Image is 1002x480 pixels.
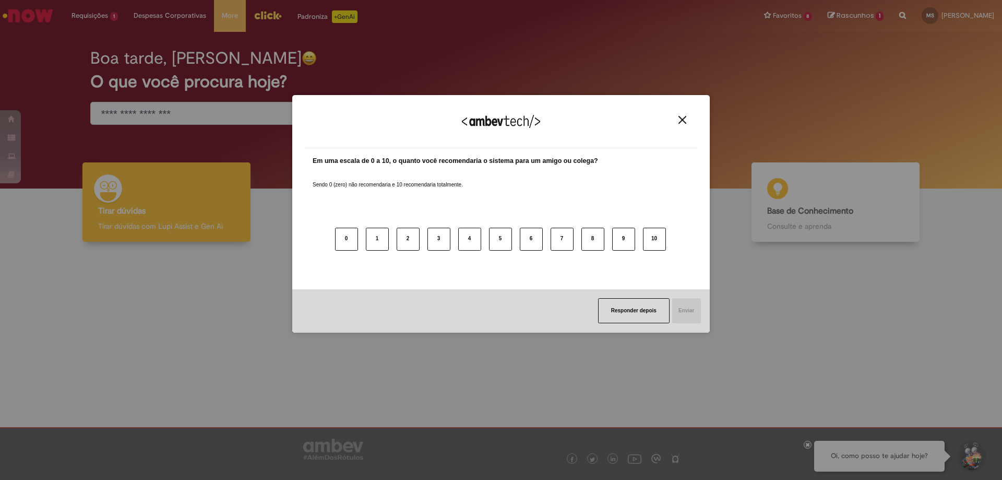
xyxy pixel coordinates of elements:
[520,228,543,251] button: 6
[598,298,670,323] button: Responder depois
[397,228,420,251] button: 2
[675,115,689,124] button: Close
[489,228,512,251] button: 5
[335,228,358,251] button: 0
[313,156,598,166] label: Em uma escala de 0 a 10, o quanto você recomendaria o sistema para um amigo ou colega?
[427,228,450,251] button: 3
[551,228,574,251] button: 7
[643,228,666,251] button: 10
[678,116,686,124] img: Close
[366,228,389,251] button: 1
[462,115,540,128] img: Logo Ambevtech
[458,228,481,251] button: 4
[612,228,635,251] button: 9
[581,228,604,251] button: 8
[313,169,463,189] label: Sendo 0 (zero) não recomendaria e 10 recomendaria totalmente.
